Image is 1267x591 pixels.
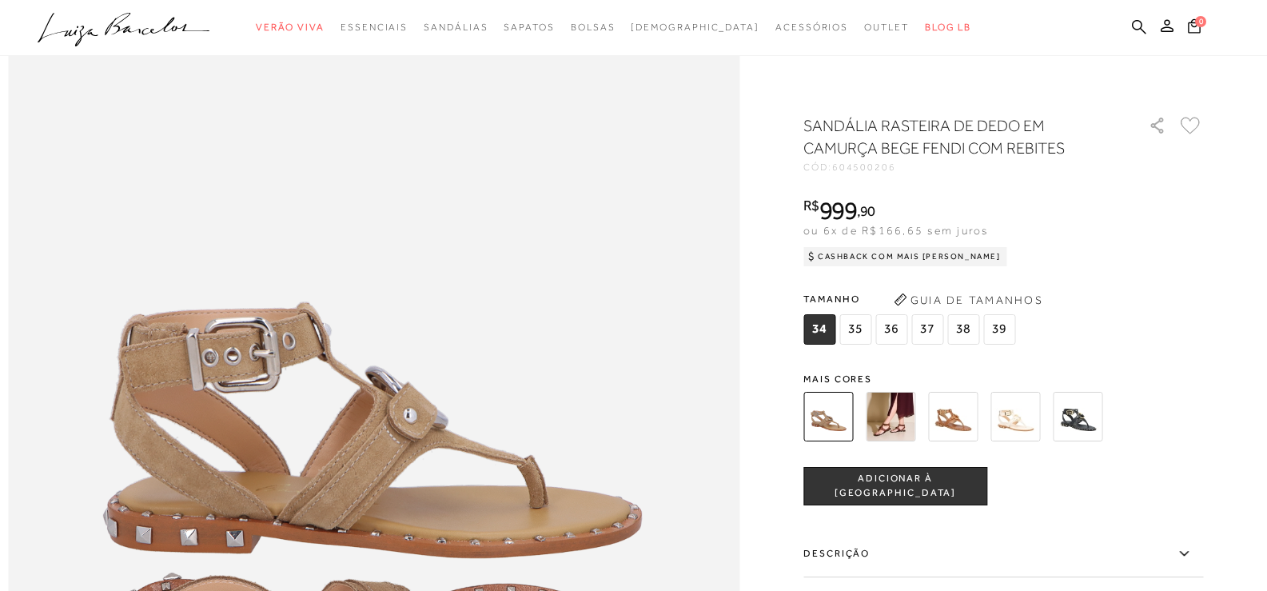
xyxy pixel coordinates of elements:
[804,472,986,500] span: ADICIONAR À [GEOGRAPHIC_DATA]
[775,22,848,33] span: Acessórios
[803,114,1103,159] h1: SANDÁLIA RASTEIRA DE DEDO EM CAMURÇA BEGE FENDI COM REBITES
[803,287,1019,311] span: Tamanho
[803,247,1007,266] div: Cashback com Mais [PERSON_NAME]
[803,162,1123,172] div: CÓD:
[875,314,907,345] span: 36
[947,314,979,345] span: 38
[860,202,875,219] span: 90
[888,287,1048,313] button: Guia de Tamanhos
[803,374,1203,384] span: Mais cores
[504,13,554,42] a: categoryNavScreenReaderText
[819,196,857,225] span: 999
[504,22,554,33] span: Sapatos
[864,22,909,33] span: Outlet
[803,392,853,441] img: SANDÁLIA RASTEIRA DE DEDO EM CAMURÇA BEGE FENDI COM REBITES
[571,13,616,42] a: categoryNavScreenReaderText
[928,392,978,441] img: SANDÁLIA RASTEIRA EM COURO CARAMELO COM ARGOLA CENTRAL E REBITES METÁLICOS
[839,314,871,345] span: 35
[857,204,875,218] i: ,
[256,13,325,42] a: categoryNavScreenReaderText
[341,22,408,33] span: Essenciais
[803,467,987,505] button: ADICIONAR À [GEOGRAPHIC_DATA]
[990,392,1040,441] img: SANDÁLIA RASTEIRA EM COURO OFF WHITE COM ARGOLA CENTRAL E REBITES METÁLICOS
[341,13,408,42] a: categoryNavScreenReaderText
[911,314,943,345] span: 37
[1183,18,1205,39] button: 0
[983,314,1015,345] span: 39
[803,531,1203,577] label: Descrição
[1195,16,1206,27] span: 0
[424,22,488,33] span: Sandálias
[256,22,325,33] span: Verão Viva
[866,392,915,441] img: SANDÁLIA RASTEIRA DE DEDO EM COURO CAFÉ COM REBITES
[925,22,971,33] span: BLOG LB
[803,198,819,213] i: R$
[925,13,971,42] a: BLOG LB
[631,13,759,42] a: noSubCategoriesText
[803,224,988,237] span: ou 6x de R$166,65 sem juros
[424,13,488,42] a: categoryNavScreenReaderText
[1053,392,1102,441] img: SANDÁLIA RASTEIRA EM COURO PRETO COM ARGOLA CENTRAL E REBITES METÁLICOS
[803,314,835,345] span: 34
[864,13,909,42] a: categoryNavScreenReaderText
[571,22,616,33] span: Bolsas
[775,13,848,42] a: categoryNavScreenReaderText
[631,22,759,33] span: [DEMOGRAPHIC_DATA]
[832,162,896,173] span: 604500206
